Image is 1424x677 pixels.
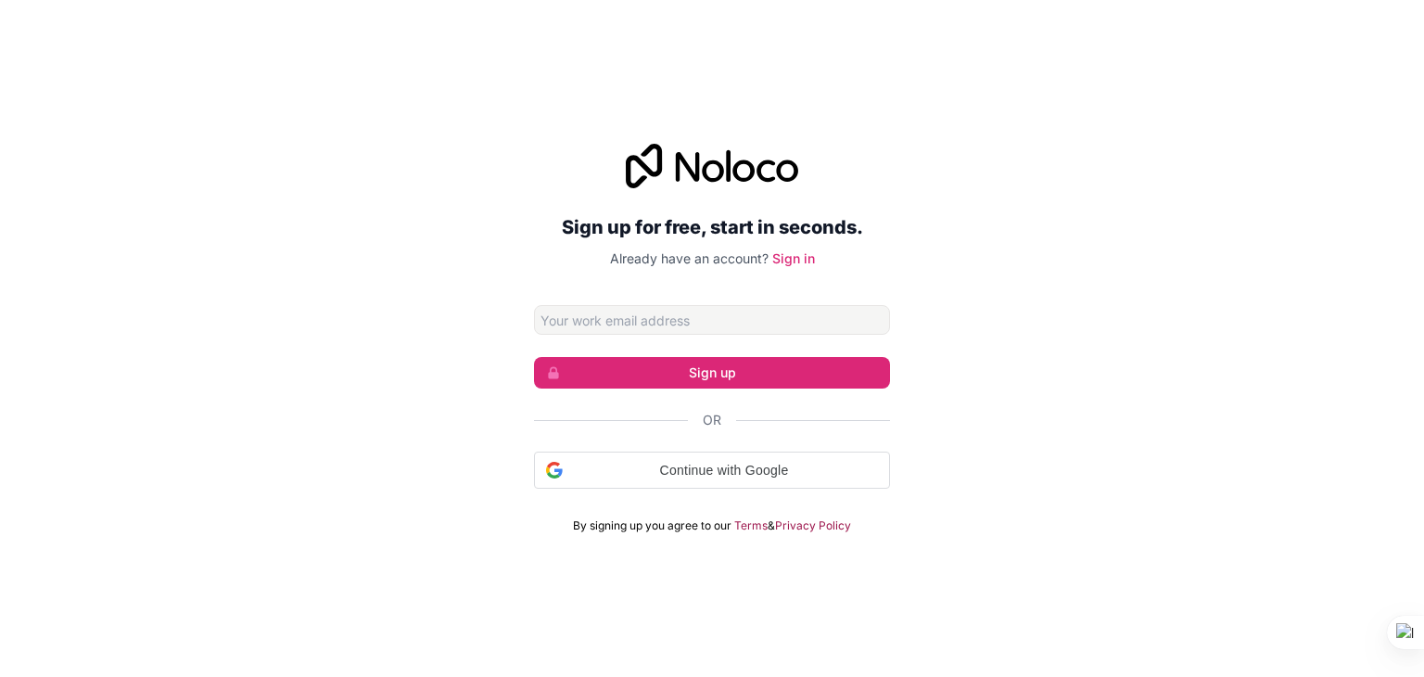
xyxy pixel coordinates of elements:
span: By signing up you agree to our [573,518,731,533]
span: & [768,518,775,533]
span: Continue with Google [570,461,878,480]
a: Terms [734,518,768,533]
span: Already have an account? [610,250,769,266]
span: Or [703,411,721,429]
button: Sign up [534,357,890,389]
a: Sign in [772,250,815,266]
a: Privacy Policy [775,518,851,533]
h2: Sign up for free, start in seconds. [534,211,890,244]
input: Email address [534,305,890,335]
div: Continue with Google [534,452,890,489]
